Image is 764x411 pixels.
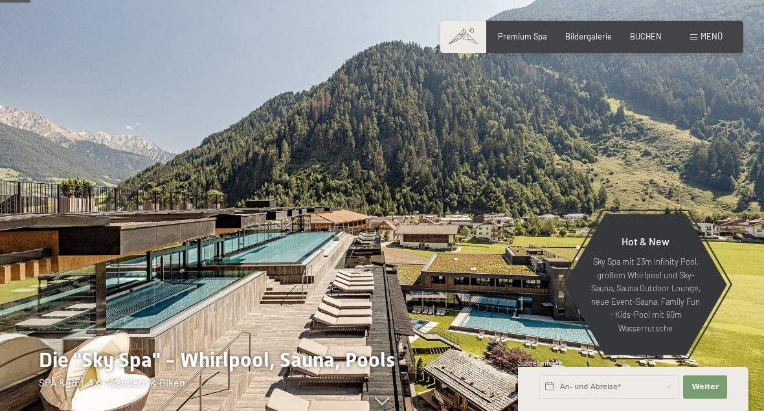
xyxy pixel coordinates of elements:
p: Sky Spa mit 23m Infinity Pool, großem Whirlpool und Sky-Sauna, Sauna Outdoor Lounge, neue Event-S... [589,255,702,335]
button: Weiter [683,375,727,399]
a: Bildergalerie [565,31,612,41]
span: Schnellanfrage [518,359,563,367]
a: BUCHEN [630,31,662,41]
span: Hot & New [622,235,669,247]
a: Premium Spa [498,31,547,41]
span: Weiter [691,382,719,392]
span: Menü [701,31,723,41]
a: Hot & New Sky Spa mit 23m Infinity Pool, großem Whirlpool und Sky-Sauna, Sauna Outdoor Lounge, ne... [563,214,728,356]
